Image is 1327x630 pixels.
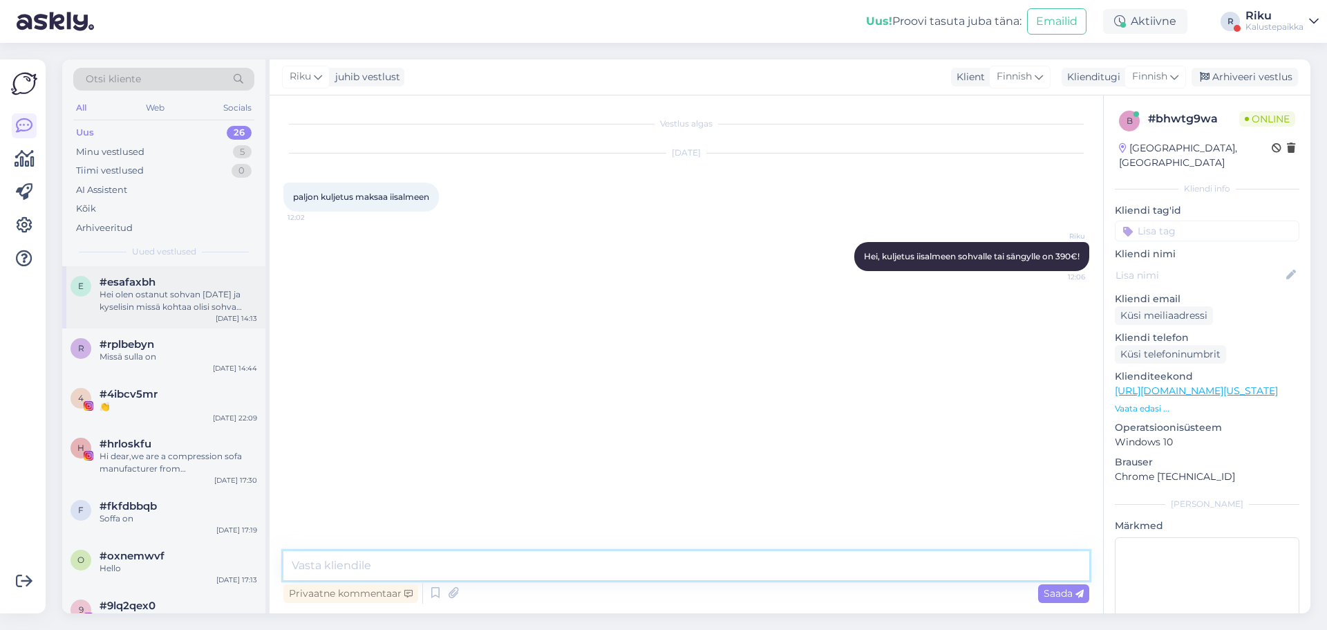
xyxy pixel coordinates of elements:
[1115,519,1299,533] p: Märkmed
[1115,498,1299,510] div: [PERSON_NAME]
[1115,455,1299,470] p: Brauser
[1115,331,1299,345] p: Kliendi telefon
[86,72,141,86] span: Otsi kliente
[78,393,84,403] span: 4
[220,99,254,117] div: Socials
[100,450,257,475] div: Hi dear,we are a compression sofa manufacturer from [GEOGRAPHIC_DATA]After browsing your product,...
[283,584,418,603] div: Privaatne kommentaar
[76,202,96,216] div: Kõik
[1115,402,1299,415] p: Vaata edasi ...
[288,212,339,223] span: 12:02
[77,555,84,565] span: o
[1033,231,1085,241] span: Riku
[1127,115,1133,126] span: b
[77,443,84,453] span: h
[283,118,1089,130] div: Vestlus algas
[143,99,167,117] div: Web
[866,15,892,28] b: Uus!
[1192,68,1298,86] div: Arhiveeri vestlus
[283,147,1089,159] div: [DATE]
[1115,435,1299,450] p: Windows 10
[100,351,257,363] div: Missä sulla on
[100,276,156,288] span: #esafaxbh
[1062,70,1120,84] div: Klienditugi
[216,313,257,324] div: [DATE] 14:13
[132,245,196,258] span: Uued vestlused
[79,604,84,615] span: 9
[1245,10,1319,33] a: RikuKalustepaikka
[1245,10,1304,21] div: Riku
[76,126,94,140] div: Uus
[214,475,257,485] div: [DATE] 17:30
[76,145,144,159] div: Minu vestlused
[227,126,252,140] div: 26
[997,69,1032,84] span: Finnish
[1115,183,1299,195] div: Kliendi info
[213,363,257,373] div: [DATE] 14:44
[1221,12,1240,31] div: R
[1115,345,1226,364] div: Küsi telefoninumbrit
[1027,8,1086,35] button: Emailid
[1115,385,1278,397] a: [URL][DOMAIN_NAME][US_STATE]
[330,70,400,84] div: juhib vestlust
[100,550,164,562] span: #oxnemwvf
[78,505,84,515] span: f
[293,192,429,202] span: paljon kuljetus maksaa iisalmeen
[1115,420,1299,435] p: Operatsioonisüsteem
[76,164,144,178] div: Tiimi vestlused
[100,512,257,525] div: Soffa on
[216,575,257,585] div: [DATE] 17:13
[1115,369,1299,384] p: Klienditeekond
[100,438,151,450] span: #hrloskfu
[1115,470,1299,484] p: Chrome [TECHNICAL_ID]
[1115,247,1299,261] p: Kliendi nimi
[864,251,1080,261] span: Hei, kuljetus iisalmeen sohvalle tai sängylle on 390€!
[290,69,311,84] span: Riku
[100,600,156,612] span: #9lq2qex0
[1033,272,1085,282] span: 12:06
[1116,268,1283,283] input: Lisa nimi
[1148,111,1239,127] div: # bhwtg9wa
[1103,9,1187,34] div: Aktiivne
[78,343,84,353] span: r
[78,281,84,291] span: e
[866,13,1022,30] div: Proovi tasuta juba täna:
[11,71,37,97] img: Askly Logo
[1245,21,1304,33] div: Kalustepaikka
[100,338,154,351] span: #rplbebyn
[100,288,257,313] div: Hei olen ostanut sohvan [DATE] ja kyselisin missä kohtaa olisi sohva tulossa kuitin numero on 454
[1115,203,1299,218] p: Kliendi tag'id
[233,145,252,159] div: 5
[216,525,257,535] div: [DATE] 17:19
[951,70,985,84] div: Klient
[100,388,158,400] span: #4ibcv5mr
[1115,221,1299,241] input: Lisa tag
[1119,141,1272,170] div: [GEOGRAPHIC_DATA], [GEOGRAPHIC_DATA]
[76,221,133,235] div: Arhiveeritud
[1044,587,1084,600] span: Saada
[232,164,252,178] div: 0
[1239,111,1295,127] span: Online
[1115,306,1213,325] div: Küsi meiliaadressi
[100,562,257,575] div: Hello
[73,99,89,117] div: All
[76,183,127,197] div: AI Assistent
[213,413,257,423] div: [DATE] 22:09
[100,500,157,512] span: #fkfdbbqb
[1115,292,1299,306] p: Kliendi email
[1132,69,1167,84] span: Finnish
[100,400,257,413] div: 👏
